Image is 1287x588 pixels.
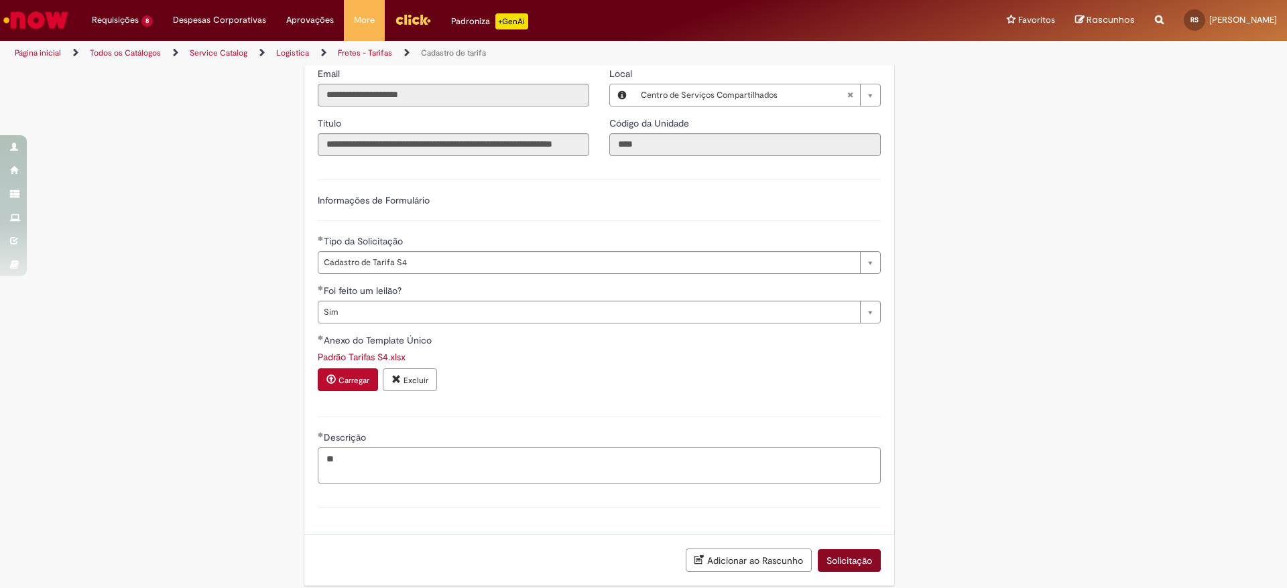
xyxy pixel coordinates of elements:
[354,13,375,27] span: More
[1087,13,1135,26] span: Rascunhos
[686,548,812,572] button: Adicionar ao Rascunho
[339,375,369,386] small: Carregar
[318,67,343,80] label: Somente leitura - Email
[383,368,437,391] button: Excluir anexo Padrão Tarifas S4.xlsx
[610,84,634,106] button: Local, Visualizar este registro Centro de Serviços Compartilhados
[609,68,635,80] span: Local
[609,133,881,156] input: Código da Unidade
[324,285,404,297] span: Foi feito um leilão?
[495,13,528,29] p: +GenAi
[641,84,847,106] span: Centro de Serviços Compartilhados
[318,117,344,129] span: Somente leitura - Título
[404,375,428,386] small: Excluir
[324,301,853,323] span: Sim
[90,48,161,58] a: Todos os Catálogos
[609,117,692,129] span: Somente leitura - Código da Unidade
[318,351,406,363] a: Download de Padrão Tarifas S4.xlsx
[318,285,324,291] span: Obrigatório Preenchido
[324,431,369,443] span: Descrição
[318,236,324,241] span: Obrigatório Preenchido
[286,13,334,27] span: Aprovações
[634,84,880,106] a: Centro de Serviços CompartilhadosLimpar campo Local
[15,48,61,58] a: Página inicial
[1018,13,1055,27] span: Favoritos
[840,84,860,106] abbr: Limpar campo Local
[1,7,70,33] img: ServiceNow
[395,9,431,29] img: click_logo_yellow_360x200.png
[141,15,153,27] span: 8
[609,117,692,130] label: Somente leitura - Código da Unidade
[318,117,344,130] label: Somente leitura - Título
[318,432,324,437] span: Obrigatório Preenchido
[318,194,430,206] label: Informações de Formulário
[318,133,589,156] input: Título
[1190,15,1199,24] span: RS
[318,68,343,80] span: Somente leitura - Email
[818,549,881,572] button: Solicitação
[190,48,247,58] a: Service Catalog
[318,84,589,106] input: Email
[324,334,434,346] span: Anexo do Template Único
[318,335,324,340] span: Obrigatório Preenchido
[1209,14,1277,25] span: [PERSON_NAME]
[338,48,392,58] a: Fretes - Tarifas
[324,252,853,273] span: Cadastro de Tarifa S4
[324,235,406,247] span: Tipo da Solicitação
[1075,14,1135,27] a: Rascunhos
[10,41,848,66] ul: Trilhas de página
[276,48,309,58] a: Logistica
[451,13,528,29] div: Padroniza
[318,447,881,484] textarea: Descrição
[318,368,378,391] button: Carregar anexo de Anexo do Template Único Required
[173,13,266,27] span: Despesas Corporativas
[92,13,139,27] span: Requisições
[421,48,486,58] a: Cadastro de tarifa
